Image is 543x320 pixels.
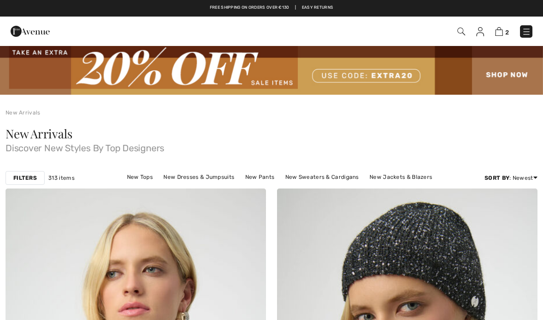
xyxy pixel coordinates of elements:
img: Menu [522,27,531,36]
img: Shopping Bag [495,27,503,36]
a: New Jackets & Blazers [365,171,437,183]
img: 1ère Avenue [11,22,50,40]
span: | [295,5,296,11]
a: New Outerwear [273,183,325,195]
span: 2 [505,29,509,36]
a: New Pants [241,171,279,183]
strong: Filters [13,174,37,182]
span: Discover New Styles By Top Designers [6,140,537,153]
a: Free shipping on orders over €130 [210,5,289,11]
a: New Sweaters & Cardigans [281,171,364,183]
img: Search [457,28,465,35]
a: 1ère Avenue [11,26,50,35]
a: New Tops [122,171,157,183]
img: My Info [476,27,484,36]
a: New Arrivals [6,109,40,116]
span: New Arrivals [6,126,72,142]
a: 2 [495,26,509,37]
span: 313 items [48,174,75,182]
div: : Newest [485,174,537,182]
a: New Skirts [234,183,272,195]
a: Easy Returns [302,5,334,11]
strong: Sort By [485,175,509,181]
a: New Dresses & Jumpsuits [159,171,239,183]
